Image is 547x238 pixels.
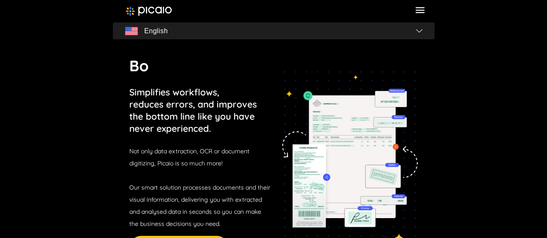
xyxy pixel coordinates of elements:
span: English [144,25,168,37]
span: Our smart solution processes documents and their visual information, delivering you with extracte... [129,184,270,228]
img: flag [125,27,138,35]
p: Simplifies workflows, reduces errors, and improves the bottom line like you have never experienced. [129,86,257,134]
button: flagEnglishflag [113,22,435,40]
img: image [126,6,172,16]
img: flag [416,29,422,32]
span: Not only data extraction, OCR or document digitizing, Picaio is so much more! [129,147,250,167]
span: Bo [129,56,149,75]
